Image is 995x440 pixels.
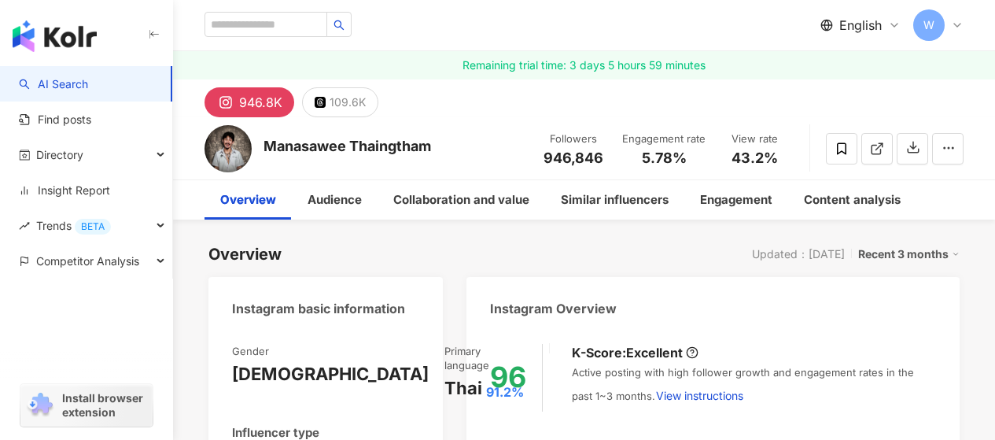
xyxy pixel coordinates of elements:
[232,344,269,358] div: Gender
[626,344,683,361] div: Excellent
[19,76,88,92] a: searchAI Search
[804,190,901,209] div: Content analysis
[752,248,845,261] div: Updated：[DATE]
[62,391,148,420] span: Install browser extension
[923,17,934,34] span: W
[263,136,431,156] div: Manasawee Thaingtham
[561,190,669,209] div: Similar influencers
[19,183,110,198] a: Insight Report
[25,393,55,418] img: chrome extension
[334,20,345,31] span: search
[572,344,698,361] div: K-Score :
[486,383,524,401] span: 91.2%
[490,300,617,317] div: Instagram Overview
[220,190,276,209] div: Overview
[544,150,603,166] span: 946,846
[839,17,882,34] span: English
[732,150,778,166] span: 43.2%
[75,219,111,235] div: BETA
[656,390,743,402] span: View instructions
[700,190,772,209] div: Engagement
[642,150,687,166] span: 5.78%
[205,87,294,117] button: 946.8K
[308,190,362,209] div: Audience
[36,243,139,279] span: Competitor Analysis
[173,51,995,79] a: Remaining trial time: 3 days 5 hours 59 minutes
[36,208,111,243] span: Trends
[655,380,744,412] button: View instructions
[444,344,524,372] div: Primary language
[622,131,706,147] div: Engagement rate
[36,137,83,172] span: Directory
[232,300,405,317] div: Instagram basic information
[858,244,960,264] div: Recent 3 months
[13,20,97,52] img: logo
[572,365,936,411] div: Active posting with high follower growth and engagement rates in the past 1~3 months.
[208,243,282,265] div: Overview
[205,125,252,172] img: KOL Avatar
[20,384,153,427] a: chrome extensionInstall browser extension
[19,112,91,128] a: Find posts
[444,376,482,401] div: Thai
[724,131,784,147] div: View rate
[232,362,429,386] div: [DEMOGRAPHIC_DATA]
[19,220,30,231] span: rise
[239,91,282,113] div: 946.8K
[302,87,378,117] button: 109.6K
[393,190,529,209] div: Collaboration and value
[544,131,603,147] div: Followers
[330,91,366,113] div: 109.6K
